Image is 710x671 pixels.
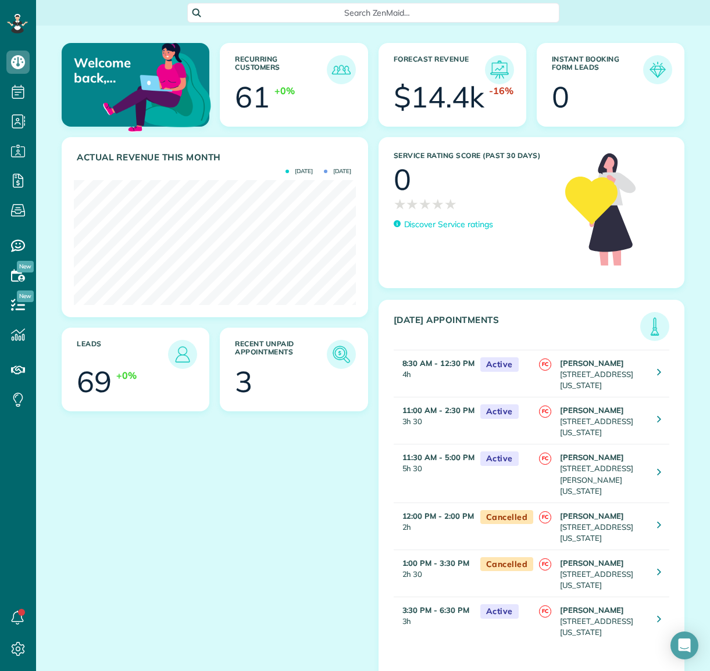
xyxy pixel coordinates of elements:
span: FC [539,453,551,465]
p: Welcome back, [PERSON_NAME] AND [PERSON_NAME]! [74,55,160,86]
span: Active [480,604,519,619]
strong: [PERSON_NAME] [560,453,624,462]
strong: 8:30 AM - 12:30 PM [402,358,474,368]
div: Open Intercom Messenger [670,631,698,659]
td: 2h [394,503,474,550]
span: ★ [394,194,406,214]
div: 69 [77,367,112,396]
span: Cancelled [480,557,534,572]
img: icon_unpaid_appointments-47b8ce3997adf2238b356f14209ab4cced10bd1f174958f3ca8f1d0dd7fffeee.png [330,343,353,366]
h3: Recent unpaid appointments [235,340,326,369]
span: Active [480,451,519,466]
span: FC [539,406,551,418]
span: ★ [406,194,419,214]
span: [DATE] [324,168,351,174]
td: [STREET_ADDRESS][US_STATE] [557,597,648,644]
span: FC [539,358,551,371]
strong: [PERSON_NAME] [560,605,624,615]
span: [DATE] [286,168,313,174]
strong: 1:00 PM - 3:30 PM [402,558,469,568]
td: 5h 30 [394,444,474,503]
strong: [PERSON_NAME] [560,358,624,368]
td: 3h [394,597,474,644]
td: [STREET_ADDRESS][US_STATE] [557,503,648,550]
td: 2h 30 [394,550,474,597]
h3: Instant Booking Form Leads [552,55,643,84]
strong: [PERSON_NAME] [560,511,624,521]
td: [STREET_ADDRESS][US_STATE] [557,397,648,444]
p: Discover Service ratings [404,218,493,231]
td: [STREET_ADDRESS][PERSON_NAME][US_STATE] [557,444,648,503]
td: 3h 30 [394,397,474,444]
span: ★ [419,194,431,214]
img: icon_leads-1bed01f49abd5b7fead27621c3d59655bb73ed531f8eeb49469d10e621d6b896.png [171,343,194,366]
strong: 11:30 AM - 5:00 PM [402,453,474,462]
td: [STREET_ADDRESS][US_STATE] [557,350,648,397]
span: New [17,261,34,272]
span: Cancelled [480,510,534,525]
div: -16% [489,84,513,98]
strong: [PERSON_NAME] [560,406,624,415]
h3: Actual Revenue this month [77,152,356,163]
td: 4h [394,350,474,397]
img: icon_forecast_revenue-8c13a41c7ed35a8dcfafea3cbb826a0462acb37728057bba2d056411b612bbbe.png [488,58,511,81]
strong: 11:00 AM - 2:30 PM [402,406,474,415]
div: $14.4k [394,82,485,112]
h3: [DATE] Appointments [394,315,641,341]
a: Discover Service ratings [394,218,493,231]
div: 0 [552,82,569,112]
strong: 12:00 PM - 2:00 PM [402,511,474,521]
h3: Service Rating score (past 30 days) [394,152,554,160]
img: icon_recurring_customers-cf858462ba22bcd05b5a5880d41d6543d210077de5bb9ebc9590e49fd87d84ed.png [330,58,353,81]
strong: 3:30 PM - 6:30 PM [402,605,469,615]
span: FC [539,558,551,570]
div: 61 [235,82,270,112]
span: Active [480,404,519,419]
div: 3 [235,367,252,396]
span: ★ [431,194,444,214]
img: icon_todays_appointments-901f7ab196bb0bea1936b74009e4eb5ffbc2d2711fa7634e0d609ed5ef32b18b.png [643,315,666,338]
div: +0% [116,369,137,382]
img: dashboard_welcome-42a62b7d889689a78055ac9021e634bf52bae3f8056760290aed330b23ab8690.png [101,30,213,142]
td: [STREET_ADDRESS][US_STATE] [557,550,648,597]
img: icon_form_leads-04211a6a04a5b2264e4ee56bc0799ec3eb69b7e499cbb523a139df1d13a81ae0.png [646,58,669,81]
div: +0% [274,84,295,98]
span: Active [480,357,519,372]
span: ★ [444,194,457,214]
h3: Recurring Customers [235,55,326,84]
div: 0 [394,165,411,194]
strong: [PERSON_NAME] [560,558,624,568]
span: New [17,290,34,302]
h3: Leads [77,340,168,369]
span: FC [539,511,551,523]
h3: Forecast Revenue [394,55,485,84]
span: FC [539,605,551,618]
